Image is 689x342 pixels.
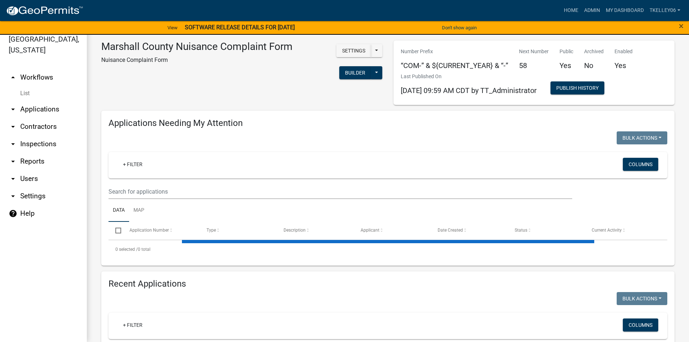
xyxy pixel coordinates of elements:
[9,73,17,82] i: arrow_drop_up
[623,158,658,171] button: Columns
[550,81,604,94] button: Publish History
[9,209,17,218] i: help
[431,222,508,239] datatable-header-cell: Date Created
[185,24,295,31] strong: SOFTWARE RELEASE DETAILS FOR [DATE]
[9,157,17,166] i: arrow_drop_down
[603,4,647,17] a: My Dashboard
[199,222,276,239] datatable-header-cell: Type
[592,228,622,233] span: Current Activity
[109,199,129,222] a: Data
[550,85,604,91] wm-modal-confirm: Workflow Publish History
[401,86,537,95] span: [DATE] 09:59 AM CDT by TT_Administrator
[401,48,508,55] p: Number Prefix
[561,4,581,17] a: Home
[584,48,604,55] p: Archived
[9,140,17,148] i: arrow_drop_down
[117,318,148,332] a: + Filter
[584,61,604,70] h5: No
[519,48,549,55] p: Next Number
[129,199,149,222] a: Map
[679,22,684,30] button: Close
[284,228,306,233] span: Description
[623,318,658,332] button: Columns
[519,61,549,70] h5: 58
[101,41,293,53] h3: Marshall County Nuisance Complaint Form
[614,48,633,55] p: Enabled
[9,105,17,114] i: arrow_drop_down
[9,192,17,200] i: arrow_drop_down
[560,48,573,55] p: Public
[122,222,199,239] datatable-header-cell: Application Number
[560,61,573,70] h5: Yes
[117,158,148,171] a: + Filter
[508,222,585,239] datatable-header-cell: Status
[401,73,537,80] p: Last Published On
[115,247,138,252] span: 0 selected /
[109,118,667,128] h4: Applications Needing My Attention
[439,22,480,34] button: Don't show again
[585,222,662,239] datatable-header-cell: Current Activity
[9,122,17,131] i: arrow_drop_down
[336,44,371,57] button: Settings
[401,61,508,70] h5: “COM-” & ${CURRENT_YEAR} & “-”
[647,4,683,17] a: Tkelley06
[679,21,684,31] span: ×
[617,131,667,144] button: Bulk Actions
[617,292,667,305] button: Bulk Actions
[109,279,667,289] h4: Recent Applications
[438,228,463,233] span: Date Created
[581,4,603,17] a: Admin
[165,22,180,34] a: View
[109,240,667,258] div: 0 total
[614,61,633,70] h5: Yes
[207,228,216,233] span: Type
[515,228,527,233] span: Status
[109,222,122,239] datatable-header-cell: Select
[109,184,572,199] input: Search for applications
[339,66,371,79] button: Builder
[129,228,169,233] span: Application Number
[101,56,293,64] p: Nuisance Complaint Form
[9,174,17,183] i: arrow_drop_down
[277,222,354,239] datatable-header-cell: Description
[354,222,431,239] datatable-header-cell: Applicant
[361,228,379,233] span: Applicant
